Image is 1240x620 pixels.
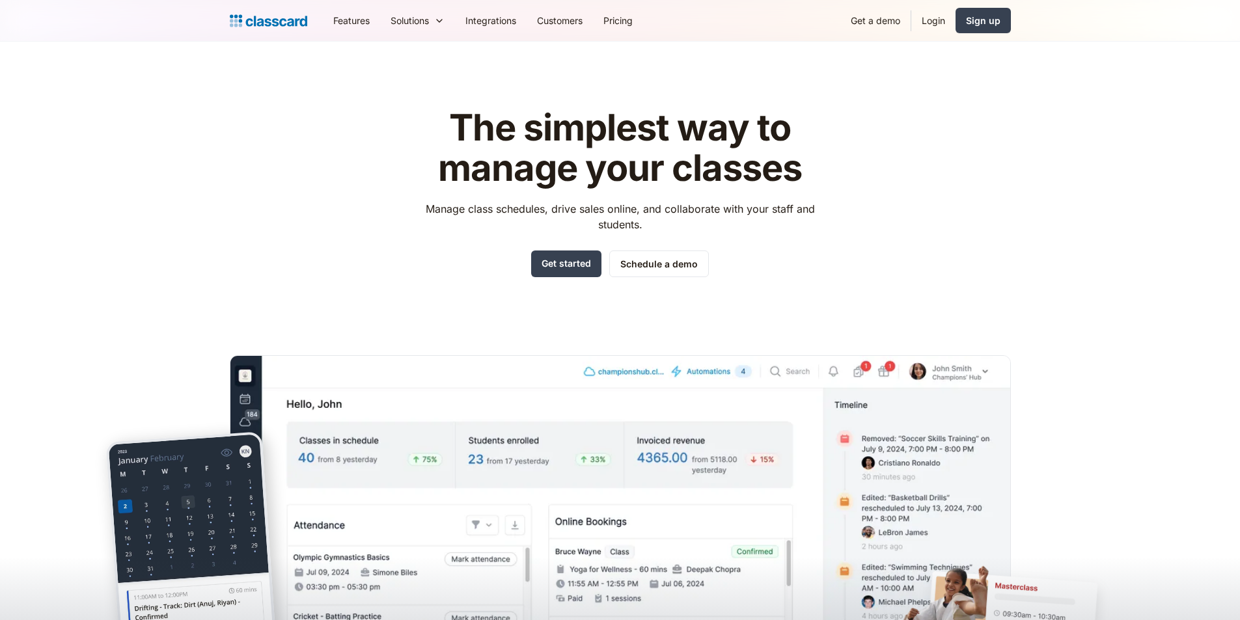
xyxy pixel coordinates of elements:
div: Solutions [391,14,429,27]
a: Get started [531,250,601,277]
a: home [230,12,307,30]
p: Manage class schedules, drive sales online, and collaborate with your staff and students. [413,201,827,232]
a: Schedule a demo [609,250,709,277]
a: Login [911,6,956,35]
div: Sign up [966,14,1000,27]
a: Get a demo [840,6,911,35]
a: Features [323,6,380,35]
a: Integrations [455,6,527,35]
a: Pricing [593,6,643,35]
a: Customers [527,6,593,35]
h1: The simplest way to manage your classes [413,108,827,188]
a: Sign up [956,8,1011,33]
div: Solutions [380,6,455,35]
